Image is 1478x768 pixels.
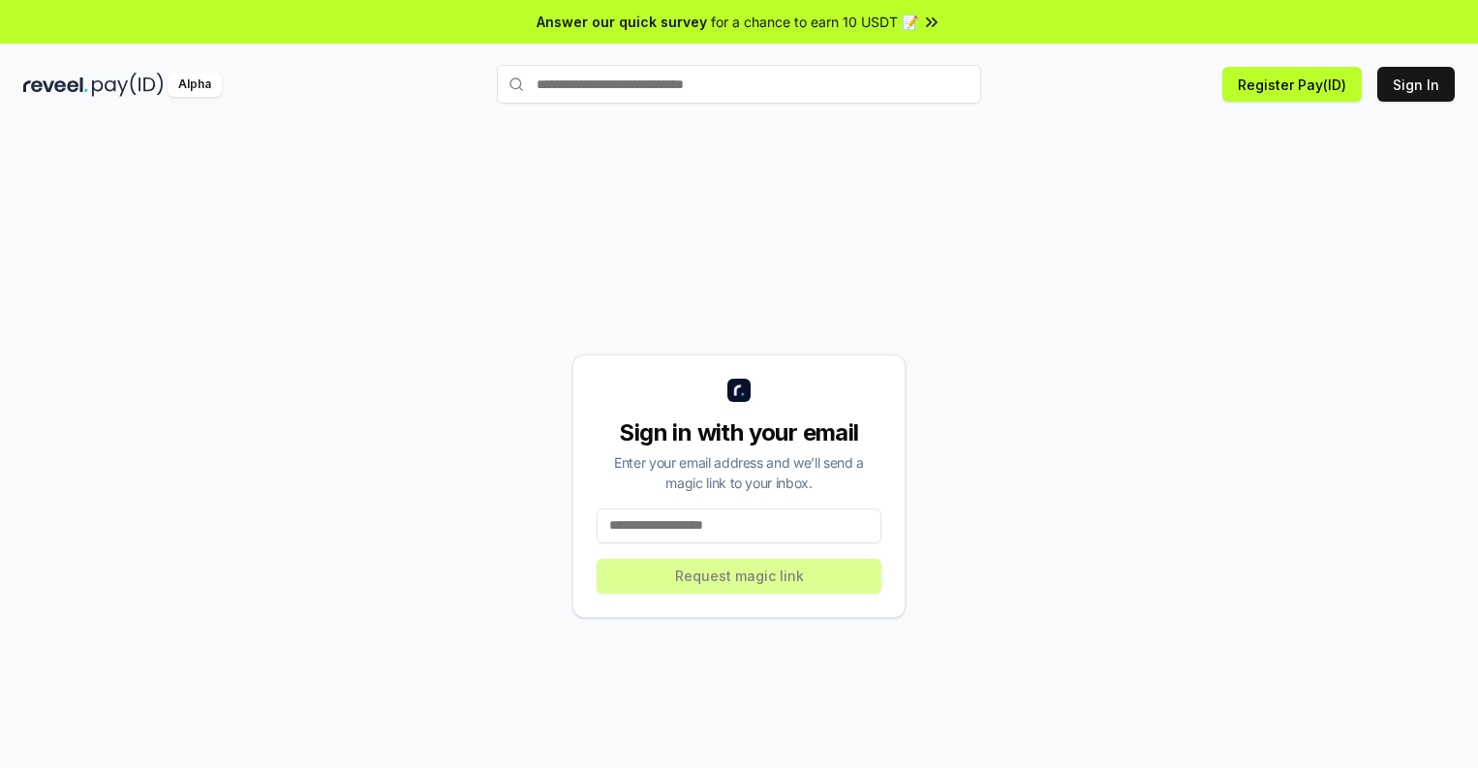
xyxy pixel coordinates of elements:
span: Answer our quick survey [537,12,707,32]
div: Enter your email address and we’ll send a magic link to your inbox. [597,452,881,493]
button: Register Pay(ID) [1222,67,1362,102]
img: logo_small [727,379,751,402]
div: Alpha [168,73,222,97]
span: for a chance to earn 10 USDT 📝 [711,12,918,32]
button: Sign In [1377,67,1455,102]
img: pay_id [92,73,164,97]
div: Sign in with your email [597,417,881,448]
img: reveel_dark [23,73,88,97]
